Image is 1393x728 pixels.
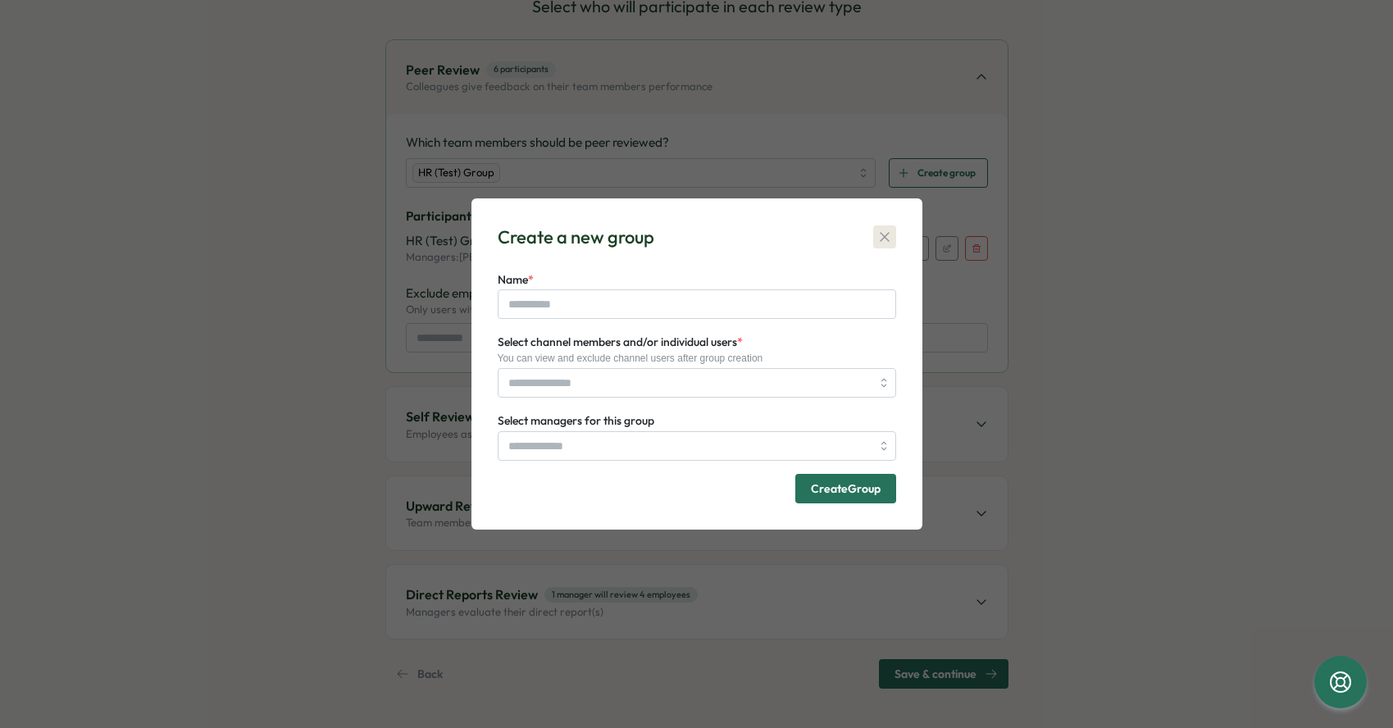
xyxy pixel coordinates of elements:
label: Select managers for this group [498,412,654,430]
button: CreateGroup [795,474,896,503]
label: Select channel members and/or individual users [498,334,743,352]
div: You can view and exclude channel users after group creation [498,353,896,364]
span: Create Group [811,483,881,494]
div: Create a new group [498,225,654,250]
label: Name [498,271,534,289]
